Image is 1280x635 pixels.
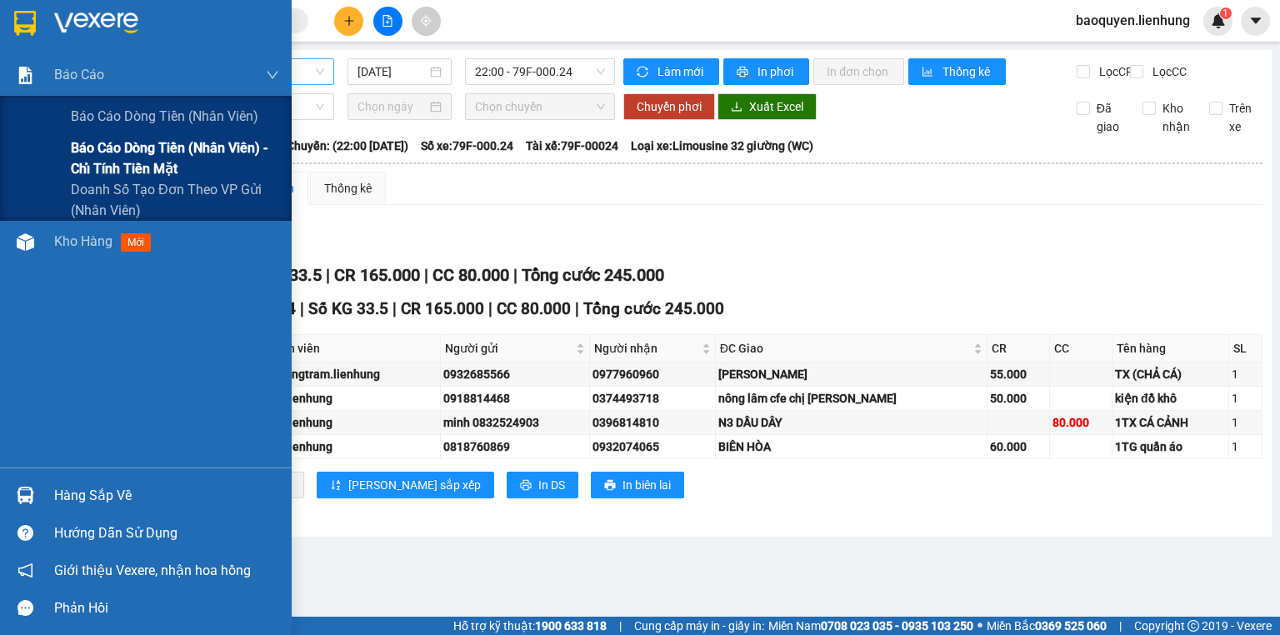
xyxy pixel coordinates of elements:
span: bar-chart [922,66,936,79]
div: 0918814468 [443,389,587,407]
span: Người gửi [445,339,573,357]
span: | [326,265,330,285]
span: | [300,299,304,318]
div: nông lâm cfe chị [PERSON_NAME] [718,389,984,407]
th: CC [1050,335,1112,362]
span: notification [17,562,33,578]
button: plus [334,7,363,36]
span: Tài xế: 79F-00024 [526,137,618,155]
span: Chuyến: (22:00 [DATE]) [287,137,408,155]
span: down [266,68,279,82]
span: Kho nhận [1156,99,1197,136]
div: BIÊN HÒA [718,437,984,456]
span: Xuất Excel [749,97,803,116]
button: syncLàm mới [623,58,719,85]
span: file-add [382,15,393,27]
input: 12/09/2025 [357,62,426,81]
strong: 1900 633 818 [535,619,607,632]
span: CR 165.000 [401,299,484,318]
img: warehouse-icon [17,233,34,251]
span: 1 [1222,7,1228,19]
span: | [424,265,428,285]
span: Loại xe: Limousine 32 giường (WC) [631,137,813,155]
span: CC 80.000 [497,299,571,318]
button: printerIn phơi [723,58,809,85]
span: In DS [538,476,565,494]
th: Nhân viên [262,335,441,362]
span: message [17,600,33,616]
span: [PERSON_NAME] sắp xếp [348,476,481,494]
img: solution-icon [17,67,34,84]
span: copyright [1187,620,1199,632]
span: printer [737,66,751,79]
button: In đơn chọn [813,58,904,85]
span: Lọc CR [1092,62,1136,81]
span: Số xe: 79F-000.24 [421,137,513,155]
span: Doanh số tạo đơn theo VP gửi (nhân viên) [71,179,279,221]
div: 1 [1232,413,1259,432]
div: [PERSON_NAME] [718,365,984,383]
div: thu.lienhung [265,413,437,432]
strong: 0369 525 060 [1035,619,1107,632]
span: Báo cáo dòng tiền (nhân viên) - chỉ tính tiền mặt [71,137,279,179]
span: Số KG 33.5 [308,299,388,318]
div: minh 0832524903 [443,413,587,432]
span: Miền Nam [768,617,973,635]
span: printer [604,479,616,492]
span: mới [121,233,151,252]
img: logo-vxr [14,11,36,36]
div: phuongtram.lienhung [265,365,437,383]
span: Người nhận [594,339,697,357]
span: Báo cáo dòng tiền (nhân viên) [71,106,258,127]
div: thu.lienhung [265,389,437,407]
span: plus [343,15,355,27]
span: | [1119,617,1122,635]
span: Đã giao [1090,99,1131,136]
button: Chuyển phơi [623,93,715,120]
button: printerIn DS [507,472,578,498]
span: Giới thiệu Vexere, nhận hoa hồng [54,560,251,581]
div: 1TX CÁ CẢNH [1115,413,1226,432]
button: sort-ascending[PERSON_NAME] sắp xếp [317,472,494,498]
div: 1 [1232,365,1259,383]
th: CR [987,335,1050,362]
button: printerIn biên lai [591,472,684,498]
span: Cung cấp máy in - giấy in: [634,617,764,635]
div: Hàng sắp về [54,483,279,508]
div: 50.000 [990,389,1047,407]
span: | [513,265,517,285]
span: Miền Bắc [987,617,1107,635]
button: caret-down [1241,7,1270,36]
div: 80.000 [1052,413,1109,432]
span: Thống kê [942,62,992,81]
span: | [392,299,397,318]
span: baoquyen.lienhung [1062,10,1203,31]
span: Báo cáo [54,64,104,85]
div: 1TG quần áo [1115,437,1226,456]
span: | [488,299,492,318]
span: question-circle [17,525,33,541]
span: Làm mới [657,62,706,81]
div: Hướng dẫn sử dụng [54,521,279,546]
div: TX (CHẢ CÁ) [1115,365,1226,383]
span: Kho hàng [54,233,112,249]
div: 1 [1232,389,1259,407]
input: Chọn ngày [357,97,426,116]
div: Phản hồi [54,596,279,621]
div: 0374493718 [592,389,712,407]
span: sort-ascending [330,479,342,492]
span: Hỗ trợ kỹ thuật: [453,617,607,635]
span: printer [520,479,532,492]
div: 0932685566 [443,365,587,383]
div: 0818760869 [443,437,587,456]
div: N3 DẦU DÂY [718,413,984,432]
button: file-add [373,7,402,36]
img: warehouse-icon [17,487,34,504]
div: 55.000 [990,365,1047,383]
span: 22:00 - 79F-000.24 [475,59,606,84]
span: Tổng cước 245.000 [583,299,724,318]
span: ⚪️ [977,622,982,629]
div: 0396814810 [592,413,712,432]
strong: 0708 023 035 - 0935 103 250 [821,619,973,632]
button: bar-chartThống kê [908,58,1006,85]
